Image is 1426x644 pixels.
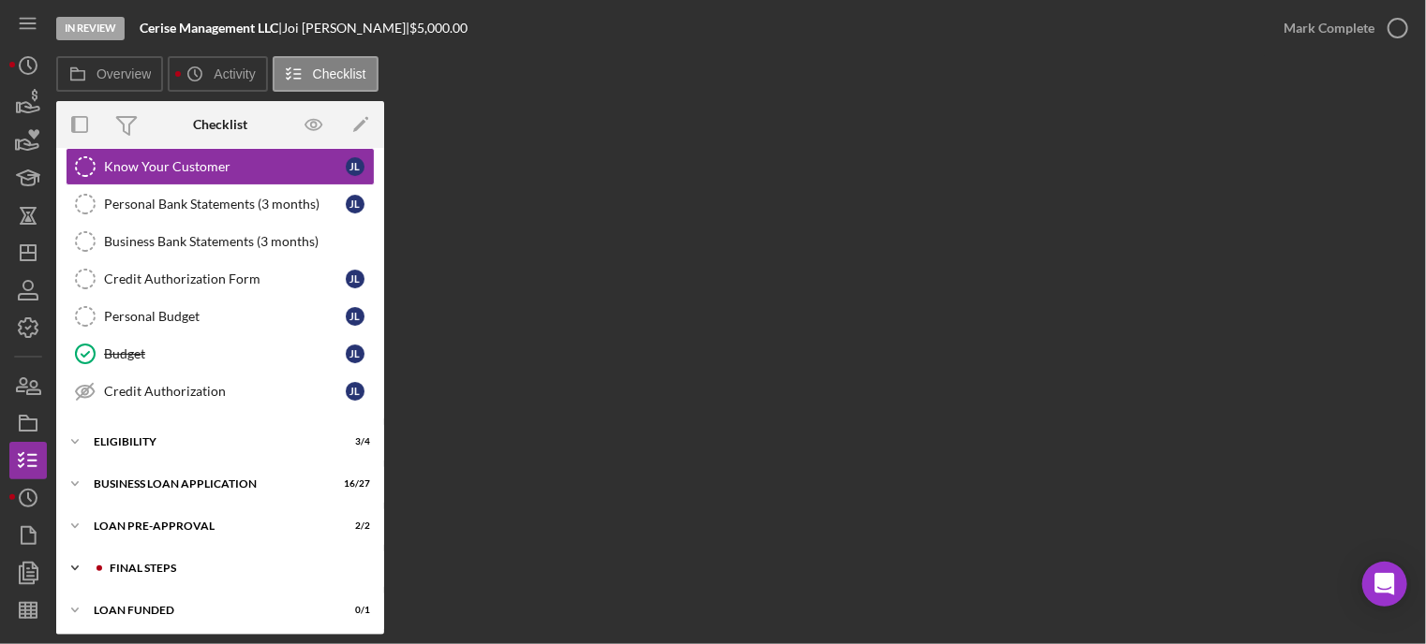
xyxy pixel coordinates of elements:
[110,563,361,574] div: FINAL STEPS
[66,335,375,373] a: BudgetJL
[214,66,255,81] label: Activity
[104,159,346,174] div: Know Your Customer
[56,17,125,40] div: In Review
[104,234,374,249] div: Business Bank Statements (3 months)
[66,223,375,260] a: Business Bank Statements (3 months)
[336,478,370,490] div: 16 / 27
[409,21,473,36] div: $5,000.00
[97,66,151,81] label: Overview
[66,298,375,335] a: Personal BudgetJL
[104,346,346,361] div: Budget
[1284,9,1374,47] div: Mark Complete
[104,271,346,286] div: Credit Authorization Form
[336,605,370,616] div: 0 / 1
[94,436,323,447] div: ELIGIBILITY
[346,195,364,213] div: J L
[336,520,370,532] div: 2 / 2
[94,520,323,532] div: LOAN PRE-APPROVAL
[346,382,364,401] div: J L
[104,197,346,212] div: Personal Bank Statements (3 months)
[66,373,375,410] a: Credit AuthorizationJL
[140,21,282,36] div: |
[1265,9,1417,47] button: Mark Complete
[66,260,375,298] a: Credit Authorization FormJL
[193,117,247,132] div: Checklist
[66,185,375,223] a: Personal Bank Statements (3 months)JL
[94,478,323,490] div: BUSINESS LOAN APPLICATION
[273,56,379,92] button: Checklist
[346,270,364,288] div: J L
[104,309,346,324] div: Personal Budget
[1362,562,1407,607] div: Open Intercom Messenger
[313,66,366,81] label: Checklist
[140,20,278,36] b: Cerise Management LLC
[56,56,163,92] button: Overview
[94,605,323,616] div: LOAN FUNDED
[346,307,364,326] div: J L
[282,21,409,36] div: Joi [PERSON_NAME] |
[168,56,267,92] button: Activity
[346,344,364,363] div: J L
[66,148,375,185] a: Know Your CustomerJL
[104,384,346,399] div: Credit Authorization
[336,436,370,447] div: 3 / 4
[346,157,364,176] div: J L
